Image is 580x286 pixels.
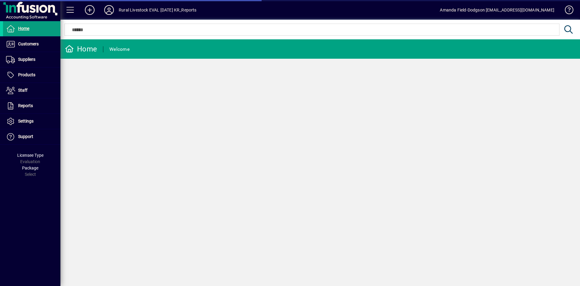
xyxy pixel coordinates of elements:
[99,5,119,15] button: Profile
[18,134,33,139] span: Support
[18,88,27,93] span: Staff
[18,26,29,31] span: Home
[3,83,60,98] a: Staff
[119,5,197,15] div: Rural Livestock EVAL [DATE] KR_Reports
[65,44,97,54] div: Home
[3,129,60,144] a: Support
[3,52,60,67] a: Suppliers
[3,98,60,113] a: Reports
[3,37,60,52] a: Customers
[18,57,35,62] span: Suppliers
[560,1,572,21] a: Knowledge Base
[109,44,130,54] div: Welcome
[3,114,60,129] a: Settings
[18,41,39,46] span: Customers
[18,103,33,108] span: Reports
[440,5,554,15] div: Amanda Field-Dodgson [EMAIL_ADDRESS][DOMAIN_NAME]
[18,119,34,123] span: Settings
[22,166,38,170] span: Package
[3,67,60,83] a: Products
[18,72,35,77] span: Products
[80,5,99,15] button: Add
[17,153,43,158] span: Licensee Type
